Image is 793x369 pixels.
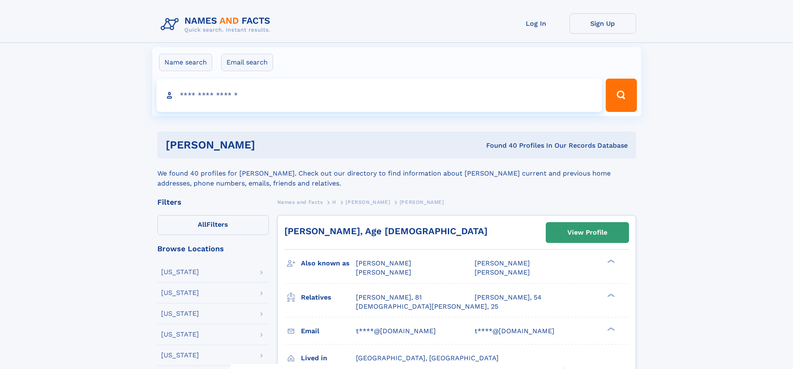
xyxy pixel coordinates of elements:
[356,268,411,276] span: [PERSON_NAME]
[301,324,356,338] h3: Email
[332,199,336,205] span: H
[605,259,615,264] div: ❯
[332,197,336,207] a: H
[606,79,636,112] button: Search Button
[346,199,390,205] span: [PERSON_NAME]
[157,245,269,253] div: Browse Locations
[569,13,636,34] a: Sign Up
[157,13,277,36] img: Logo Names and Facts
[157,158,636,188] div: We found 40 profiles for [PERSON_NAME]. Check out our directory to find information about [PERSON...
[157,79,602,112] input: search input
[567,223,607,242] div: View Profile
[301,351,356,365] h3: Lived in
[346,197,390,207] a: [PERSON_NAME]
[356,259,411,267] span: [PERSON_NAME]
[503,13,569,34] a: Log In
[221,54,273,71] label: Email search
[198,220,206,228] span: All
[284,226,487,236] a: [PERSON_NAME], Age [DEMOGRAPHIC_DATA]
[277,197,323,207] a: Names and Facts
[301,290,356,305] h3: Relatives
[157,215,269,235] label: Filters
[161,310,199,317] div: [US_STATE]
[356,293,422,302] a: [PERSON_NAME], 81
[159,54,212,71] label: Name search
[400,199,444,205] span: [PERSON_NAME]
[475,293,542,302] a: [PERSON_NAME], 54
[546,223,629,243] a: View Profile
[161,269,199,275] div: [US_STATE]
[605,292,615,298] div: ❯
[161,290,199,296] div: [US_STATE]
[356,354,499,362] span: [GEOGRAPHIC_DATA], [GEOGRAPHIC_DATA]
[605,326,615,332] div: ❯
[356,302,498,311] a: [DEMOGRAPHIC_DATA][PERSON_NAME], 25
[157,198,269,206] div: Filters
[161,352,199,359] div: [US_STATE]
[301,256,356,270] h3: Also known as
[166,140,371,150] h1: [PERSON_NAME]
[475,268,530,276] span: [PERSON_NAME]
[161,331,199,338] div: [US_STATE]
[370,141,628,150] div: Found 40 Profiles In Our Records Database
[475,259,530,267] span: [PERSON_NAME]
